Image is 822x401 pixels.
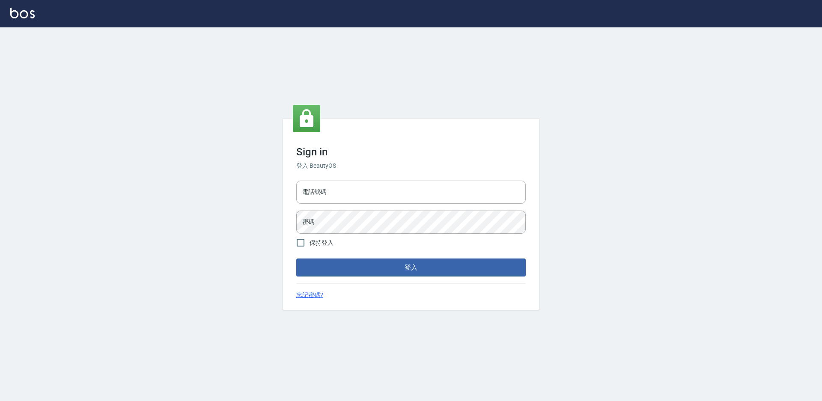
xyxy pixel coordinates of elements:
img: Logo [10,8,35,18]
h3: Sign in [296,146,526,158]
a: 忘記密碼? [296,291,323,300]
button: 登入 [296,258,526,276]
h6: 登入 BeautyOS [296,161,526,170]
span: 保持登入 [310,238,334,247]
